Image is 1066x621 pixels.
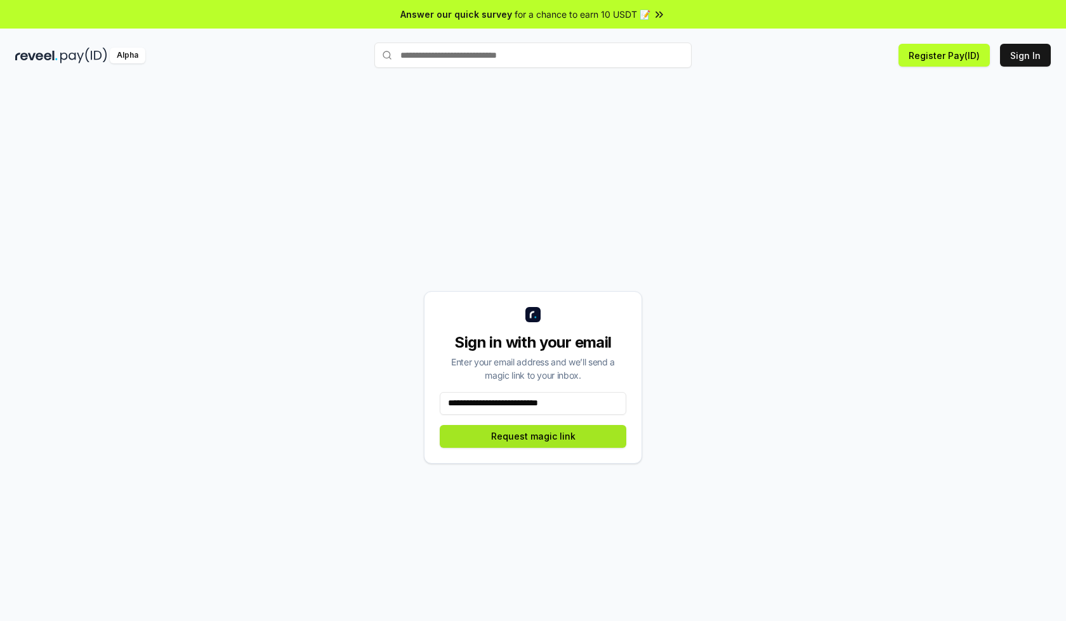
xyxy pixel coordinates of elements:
img: logo_small [525,307,541,322]
span: for a chance to earn 10 USDT 📝 [515,8,650,21]
img: reveel_dark [15,48,58,63]
button: Sign In [1000,44,1051,67]
div: Alpha [110,48,145,63]
span: Answer our quick survey [400,8,512,21]
div: Sign in with your email [440,332,626,353]
img: pay_id [60,48,107,63]
div: Enter your email address and we’ll send a magic link to your inbox. [440,355,626,382]
button: Register Pay(ID) [898,44,990,67]
button: Request magic link [440,425,626,448]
